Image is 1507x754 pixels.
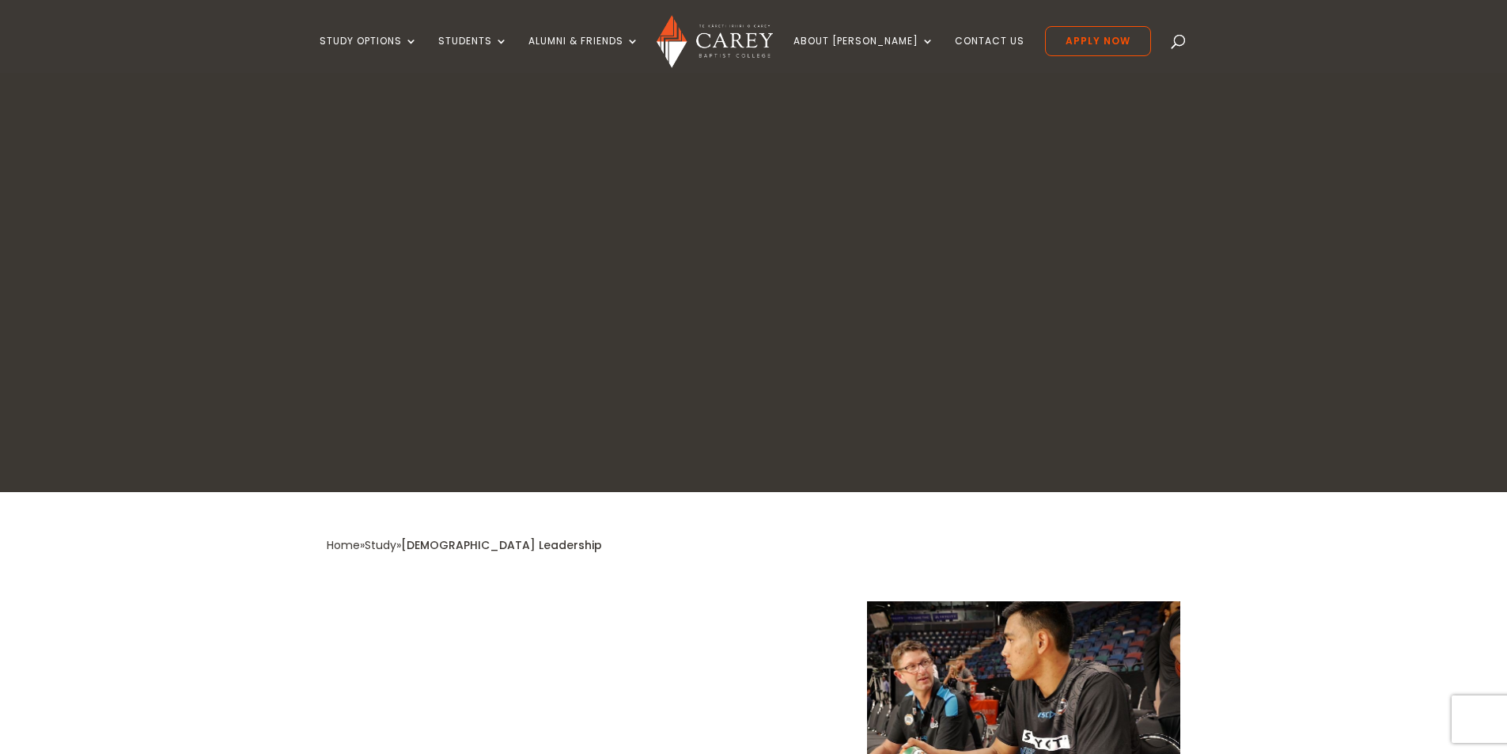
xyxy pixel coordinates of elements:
[955,36,1024,73] a: Contact Us
[401,537,602,553] span: [DEMOGRAPHIC_DATA] Leadership
[320,36,418,73] a: Study Options
[327,537,360,553] a: Home
[327,537,602,553] span: » »
[657,15,773,68] img: Carey Baptist College
[1045,26,1151,56] a: Apply Now
[365,537,396,553] a: Study
[528,36,639,73] a: Alumni & Friends
[438,36,508,73] a: Students
[793,36,934,73] a: About [PERSON_NAME]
